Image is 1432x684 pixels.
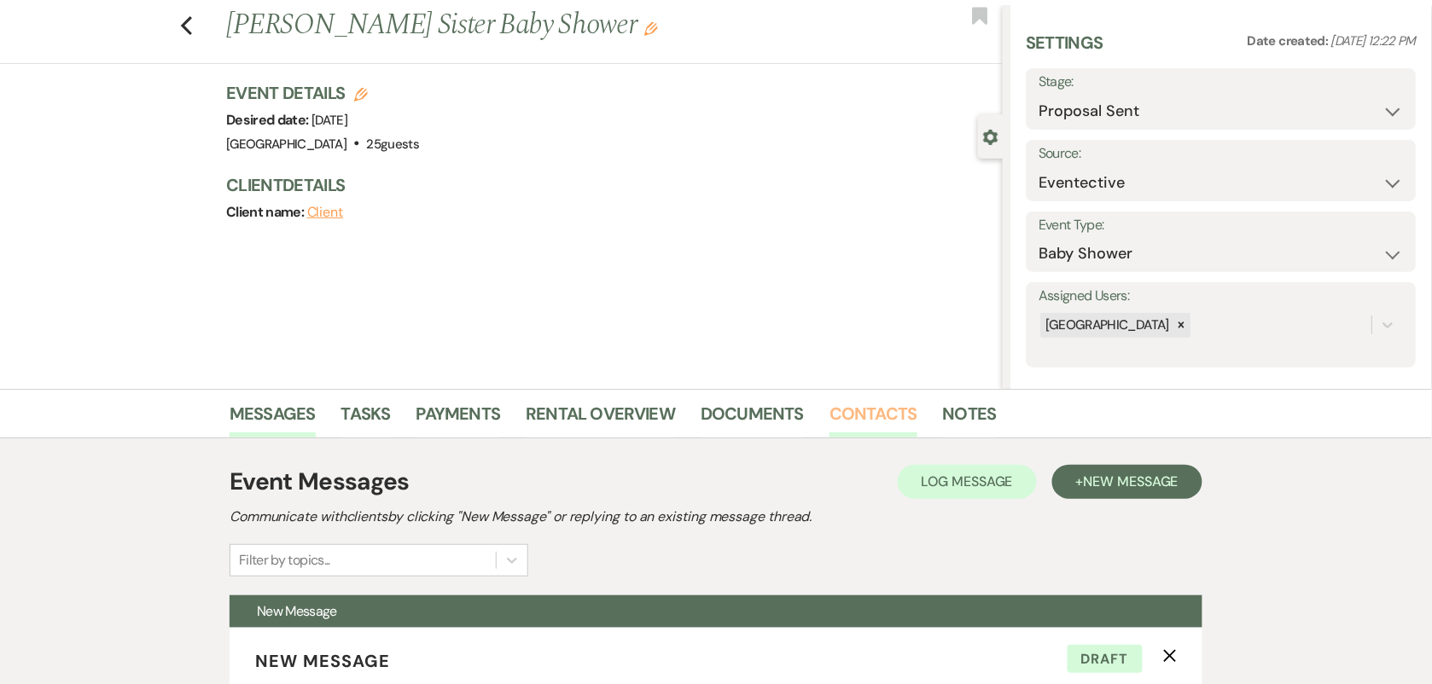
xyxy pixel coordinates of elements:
[1068,645,1143,674] span: Draft
[1027,31,1104,68] h3: Settings
[230,464,410,500] h1: Event Messages
[830,400,917,438] a: Contacts
[983,128,998,144] button: Close lead details
[226,81,419,105] h3: Event Details
[1052,465,1202,499] button: +New Message
[701,400,804,438] a: Documents
[416,400,501,438] a: Payments
[1084,472,1179,490] span: New Message
[230,507,1202,527] h2: Communicate with clients by clicking "New Message" or replying to an existing message thread.
[1039,142,1404,166] label: Source:
[526,400,675,438] a: Rental Overview
[311,112,347,129] span: [DATE]
[239,550,330,571] div: Filter by topics...
[341,400,391,438] a: Tasks
[226,203,307,221] span: Client name:
[1039,213,1404,238] label: Event Type:
[367,136,420,153] span: 25 guests
[1041,313,1173,338] div: [GEOGRAPHIC_DATA]
[1249,32,1332,49] span: Date created:
[226,111,311,129] span: Desired date:
[226,173,986,197] h3: Client Details
[922,472,1013,490] span: Log Message
[943,400,997,438] a: Notes
[1039,70,1404,95] label: Stage:
[1332,32,1417,49] span: [DATE] 12:22 PM
[257,602,337,620] span: New Message
[644,20,658,36] button: Edit
[255,650,390,672] span: New Message
[226,136,346,153] span: [GEOGRAPHIC_DATA]
[226,5,841,46] h1: [PERSON_NAME] Sister Baby Shower
[230,400,316,438] a: Messages
[1039,284,1404,309] label: Assigned Users:
[307,206,344,219] button: Client
[898,465,1037,499] button: Log Message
